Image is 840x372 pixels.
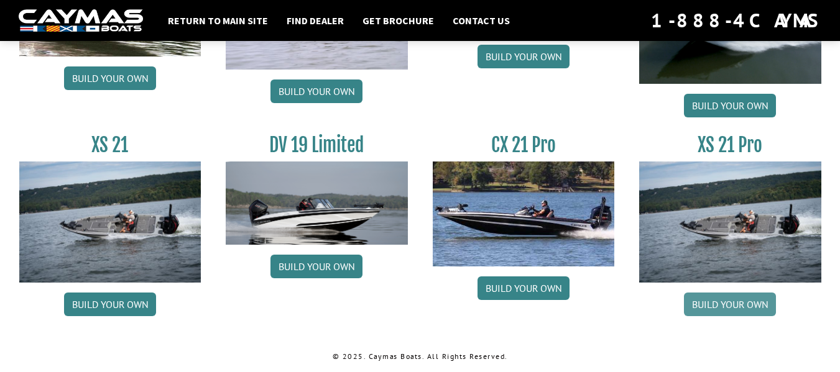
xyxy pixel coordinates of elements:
[684,293,776,316] a: Build your own
[19,9,143,32] img: white-logo-c9c8dbefe5ff5ceceb0f0178aa75bf4bb51f6bca0971e226c86eb53dfe498488.png
[19,161,201,283] img: XS_21_thumbnail.jpg
[270,79,362,103] a: Build your own
[19,134,201,157] h3: XS 21
[433,161,615,266] img: CX-21Pro_thumbnail.jpg
[19,351,821,362] p: © 2025. Caymas Boats. All Rights Reserved.
[433,134,615,157] h3: CX 21 Pro
[356,12,440,29] a: Get Brochure
[162,12,274,29] a: Return to main site
[639,161,821,283] img: XS_21_thumbnail.jpg
[226,161,408,245] img: dv-19-ban_from_website_for_caymas_connect.png
[64,293,156,316] a: Build your own
[446,12,516,29] a: Contact Us
[478,276,570,300] a: Build your own
[478,45,570,68] a: Build your own
[270,255,362,278] a: Build your own
[64,66,156,90] a: Build your own
[651,7,821,34] div: 1-888-4CAYMAS
[684,94,776,117] a: Build your own
[280,12,350,29] a: Find Dealer
[226,134,408,157] h3: DV 19 Limited
[639,134,821,157] h3: XS 21 Pro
